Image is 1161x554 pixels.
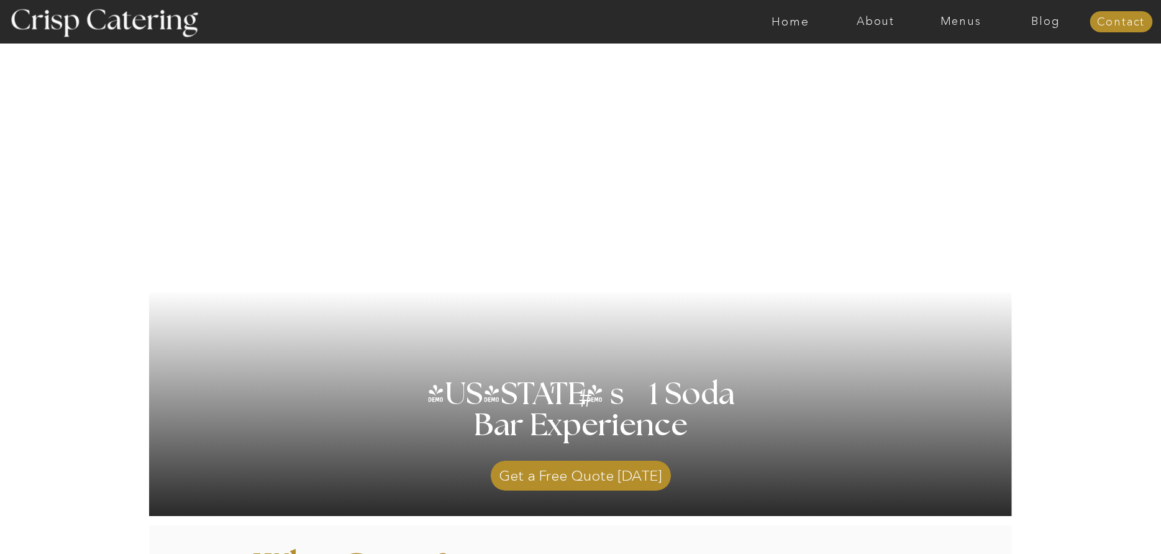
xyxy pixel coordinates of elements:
a: Menus [918,16,1003,28]
a: Contact [1090,16,1152,29]
a: Get a Free Quote [DATE] [491,455,671,491]
iframe: podium webchat widget bubble [1037,492,1161,554]
h3: ' [527,379,578,410]
h3: # [552,386,622,422]
a: Blog [1003,16,1088,28]
h1: [US_STATE] s 1 Soda Bar Experience [422,379,740,473]
a: About [833,16,918,28]
a: Home [748,16,833,28]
